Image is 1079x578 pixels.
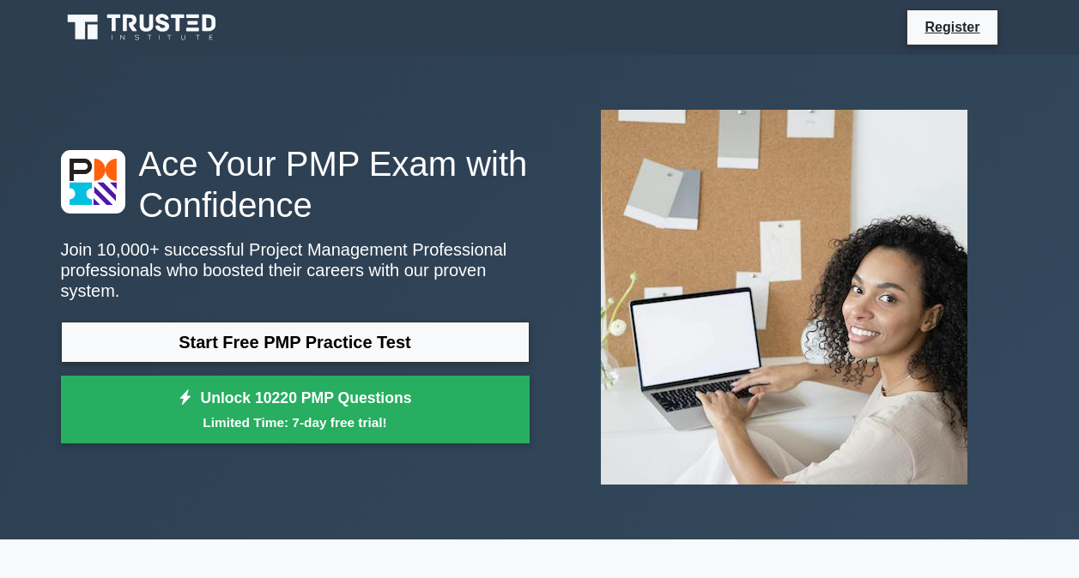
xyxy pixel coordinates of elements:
h1: Ace Your PMP Exam with Confidence [61,143,530,226]
p: Join 10,000+ successful Project Management Professional professionals who boosted their careers w... [61,239,530,301]
a: Unlock 10220 PMP QuestionsLimited Time: 7-day free trial! [61,376,530,444]
small: Limited Time: 7-day free trial! [82,412,508,432]
a: Register [914,16,990,38]
a: Start Free PMP Practice Test [61,322,530,363]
